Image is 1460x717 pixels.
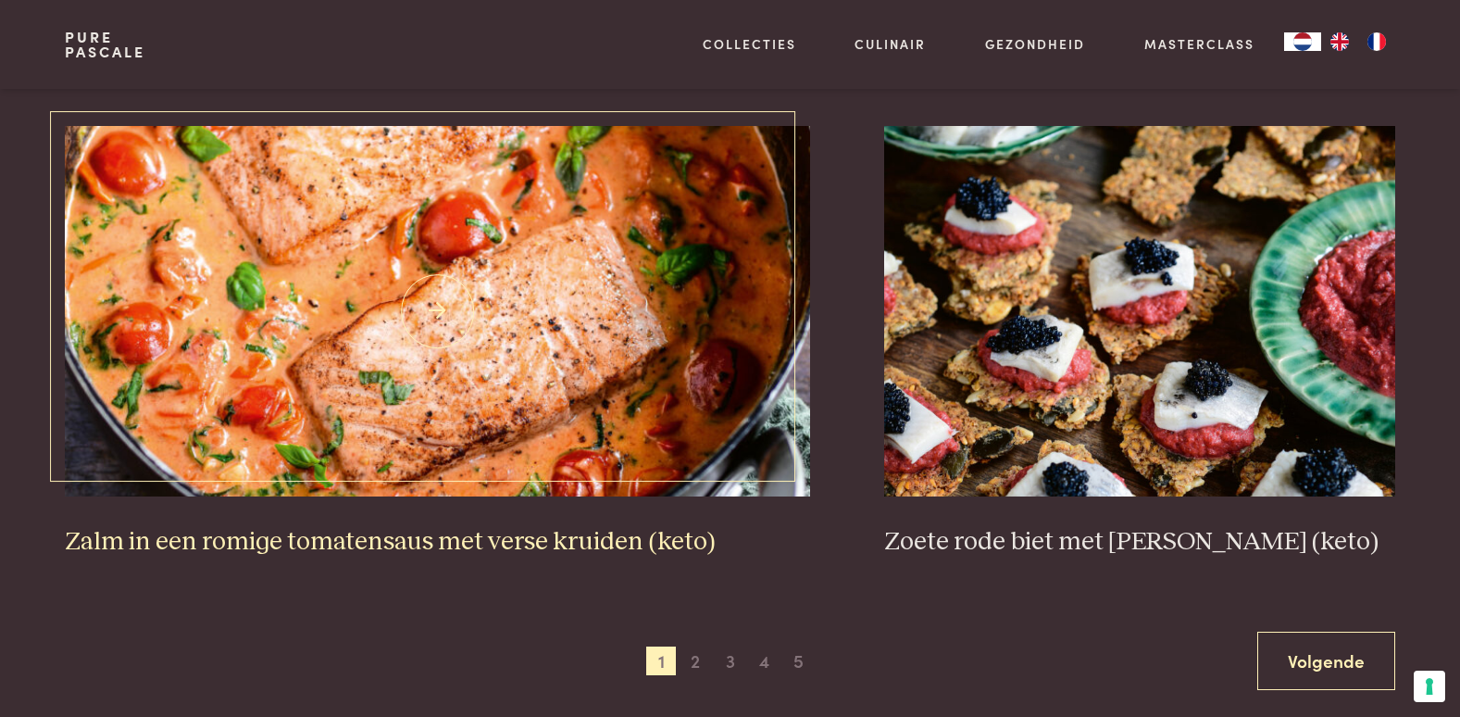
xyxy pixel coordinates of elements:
[1321,32,1358,51] a: EN
[1284,32,1395,51] aside: Language selected: Nederlands
[680,647,710,676] span: 2
[703,34,796,54] a: Collecties
[884,126,1395,497] img: Zoete rode biet met zure haring (keto)
[855,34,926,54] a: Culinair
[985,34,1085,54] a: Gezondheid
[1358,32,1395,51] a: FR
[65,30,145,59] a: PurePascale
[750,647,780,676] span: 4
[1414,671,1445,702] button: Uw voorkeuren voor toestemming voor trackingtechnologieën
[784,647,814,676] span: 5
[1284,32,1321,51] a: NL
[65,526,810,559] h3: Zalm in een romige tomatensaus met verse kruiden (keto)
[884,526,1395,559] h3: Zoete rode biet met [PERSON_NAME] (keto)
[716,647,745,676] span: 3
[646,647,676,676] span: 1
[1257,632,1395,690] a: Volgende
[65,126,810,497] img: Zalm in een romige tomatensaus met verse kruiden (keto)
[884,126,1395,558] a: Zoete rode biet met zure haring (keto) Zoete rode biet met [PERSON_NAME] (keto)
[1144,34,1254,54] a: Masterclass
[1321,32,1395,51] ul: Language list
[65,126,810,558] a: Zalm in een romige tomatensaus met verse kruiden (keto) Zalm in een romige tomatensaus met verse ...
[1284,32,1321,51] div: Language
